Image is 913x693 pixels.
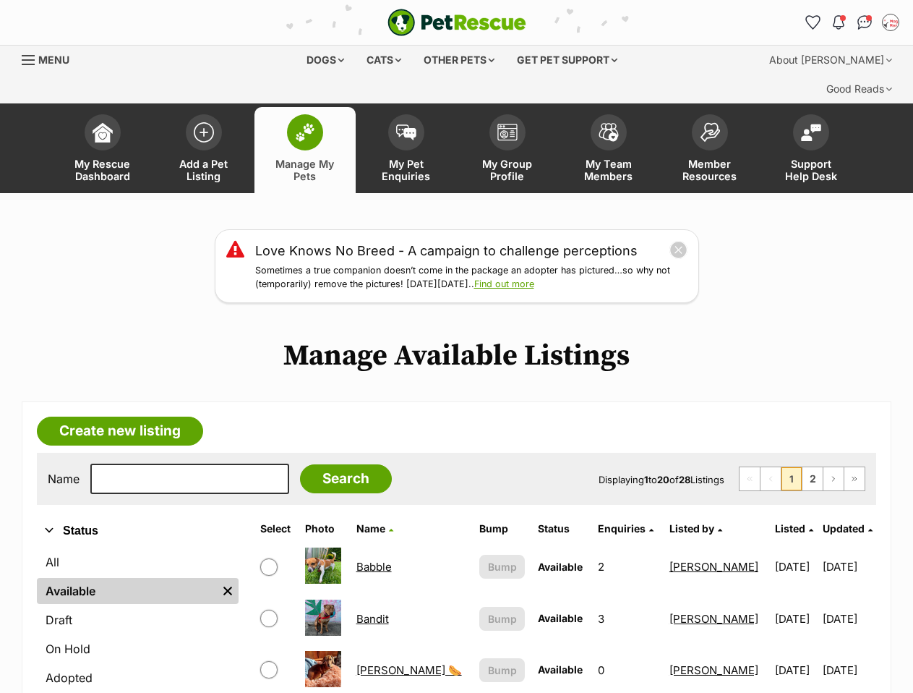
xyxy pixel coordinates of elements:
span: Displaying to of Listings [599,474,724,485]
a: My Team Members [558,107,659,193]
a: Enquiries [598,522,653,535]
span: Available [538,561,583,573]
img: manage-my-pets-icon-02211641906a0b7f246fdf0571729dbe1e7629f14944591b6c1af311fb30b64b.svg [295,123,315,142]
nav: Pagination [739,467,865,491]
input: Search [300,464,392,493]
a: Find out more [474,279,534,289]
a: [PERSON_NAME] [669,560,758,574]
a: My Rescue Dashboard [52,107,153,193]
span: translation missing: en.admin.listings.index.attributes.enquiries [598,522,646,535]
div: Cats [356,46,411,75]
span: Manage My Pets [273,158,338,182]
img: pet-enquiries-icon-7e3ad2cf08bfb03b45e93fb7055b45f3efa6380592205ae92323e6603595dc1f.svg [396,124,416,140]
a: Page 2 [802,467,823,490]
div: Get pet support [507,46,627,75]
a: Adopted [37,665,239,691]
button: close [669,241,687,259]
td: [DATE] [823,542,875,592]
span: Bump [488,663,517,678]
strong: 20 [657,474,669,485]
a: Last page [844,467,865,490]
a: Listed [775,522,813,535]
a: Next page [823,467,844,490]
strong: 1 [644,474,648,485]
img: notifications-46538b983faf8c2785f20acdc204bb7945ddae34d4c08c2a6579f10ce5e182be.svg [833,15,844,30]
td: [DATE] [769,542,821,592]
a: On Hold [37,636,239,662]
a: [PERSON_NAME] [669,612,758,626]
a: Love Knows No Breed - A campaign to challenge perceptions [255,241,638,260]
th: Photo [299,517,349,540]
a: [PERSON_NAME] [669,663,758,677]
div: Dogs [296,46,354,75]
button: Bump [479,607,525,631]
img: logo-e224e6f780fb5917bec1dbf3a21bbac754714ae5b6737aabdf751b685950b380.svg [387,9,526,36]
a: Babble [356,560,392,574]
span: Available [538,612,583,624]
img: dashboard-icon-eb2f2d2d3e046f16d808141f083e7271f6b2e854fb5c12c21221c1fb7104beca.svg [93,122,113,143]
span: My Group Profile [475,158,540,182]
div: Other pets [413,46,505,75]
span: Member Resources [677,158,742,182]
span: Support Help Desk [779,158,844,182]
span: Bump [488,559,517,574]
td: [DATE] [769,594,821,644]
span: First page [740,467,760,490]
a: Draft [37,607,239,633]
img: team-members-icon-5396bd8760b3fe7c0b43da4ab00e1e3bb1a5d9ba89233759b79545d2d3fc5d0d.svg [599,123,619,142]
button: Bump [479,658,525,682]
a: [PERSON_NAME] 🌭 [356,663,462,677]
a: Bandit [356,612,389,626]
button: My account [879,11,902,34]
span: Menu [38,54,69,66]
a: Favourites [801,11,824,34]
img: add-pet-listing-icon-0afa8454b4691262ce3f59096e99ab1cd57d4a30225e0717b998d2c9b9846f56.svg [194,122,214,143]
a: Name [356,522,393,535]
button: Status [37,522,239,540]
a: Support Help Desk [760,107,862,193]
span: Available [538,663,583,676]
th: Status [532,517,591,540]
button: Bump [479,555,525,579]
a: Create new listing [37,417,203,446]
th: Select [254,517,298,540]
a: Menu [22,46,80,72]
span: Name [356,522,385,535]
div: About [PERSON_NAME] [759,46,902,75]
button: Notifications [827,11,850,34]
th: Bump [473,517,531,540]
label: Name [48,472,80,485]
strong: 28 [679,474,690,485]
img: group-profile-icon-3fa3cf56718a62981997c0bc7e787c4b2cf8bcc04b72c1350f741eb67cf2f40e.svg [497,124,518,141]
a: My Pet Enquiries [356,107,457,193]
span: My Pet Enquiries [374,158,439,182]
span: Listed by [669,522,714,535]
p: Sometimes a true companion doesn’t come in the package an adopter has pictured…so why not (tempor... [255,264,687,292]
a: Updated [823,522,873,535]
span: Add a Pet Listing [171,158,236,182]
span: Page 1 [781,467,802,490]
img: Katie Elliot profile pic [883,15,898,30]
img: chat-41dd97257d64d25036548639549fe6c8038ab92f7586957e7f3b1b290dea8141.svg [857,15,873,30]
td: [DATE] [823,594,875,644]
a: Member Resources [659,107,760,193]
ul: Account quick links [801,11,902,34]
a: Available [37,578,217,604]
a: My Group Profile [457,107,558,193]
a: Conversations [853,11,876,34]
a: All [37,549,239,575]
span: Updated [823,522,865,535]
a: Remove filter [217,578,239,604]
a: Add a Pet Listing [153,107,254,193]
img: help-desk-icon-fdf02630f3aa405de69fd3d07c3f3aa587a6932b1a1747fa1d2bba05be0121f9.svg [801,124,821,141]
td: 2 [592,542,662,592]
a: Manage My Pets [254,107,356,193]
span: My Rescue Dashboard [70,158,135,182]
span: My Team Members [576,158,641,182]
span: Previous page [760,467,781,490]
a: Listed by [669,522,722,535]
img: member-resources-icon-8e73f808a243e03378d46382f2149f9095a855e16c252ad45f914b54edf8863c.svg [700,122,720,142]
td: 3 [592,594,662,644]
span: Bump [488,611,517,626]
a: PetRescue [387,9,526,36]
